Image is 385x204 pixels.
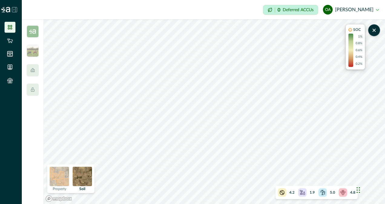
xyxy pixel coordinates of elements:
[310,190,315,195] p: 1.9
[358,35,362,39] p: 1%
[357,181,360,199] div: Drag
[27,45,39,57] img: insight_readygraze-175b0a17.jpg
[330,190,335,195] p: 5.0
[355,175,385,204] iframe: Chat Widget
[27,25,39,38] img: insight_carbon-39e2b7a3.png
[289,190,295,195] p: 4.2
[350,190,355,195] p: 4.8
[79,187,85,191] p: Soil
[50,167,69,186] img: property preview
[356,62,362,66] p: 0.2%
[283,8,314,12] p: Deferred ACCUs
[1,7,10,12] img: Logo
[53,187,66,191] p: Property
[323,2,379,17] button: Oli Ayers[PERSON_NAME]
[44,19,385,204] canvas: Map
[356,55,362,59] p: 0.4%
[356,41,362,46] p: 0.8%
[278,8,280,12] p: 0
[356,48,362,53] p: 0.6%
[353,27,361,32] p: SOC
[73,167,92,186] img: soil preview
[45,195,72,202] a: Mapbox logo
